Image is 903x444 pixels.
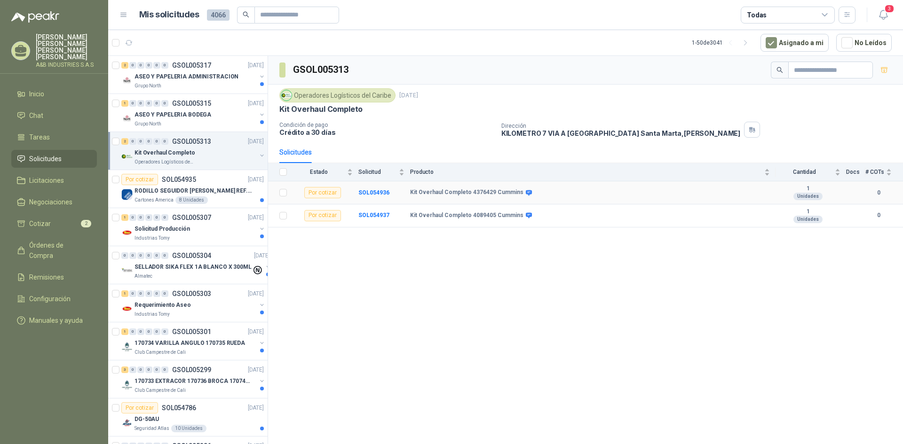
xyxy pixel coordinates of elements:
b: 0 [865,211,892,220]
span: search [776,67,783,73]
div: 0 [129,214,136,221]
th: Cantidad [776,163,846,181]
button: No Leídos [836,34,892,52]
div: 0 [129,252,136,259]
div: Operadores Logísticos del Caribe [279,88,396,102]
div: 0 [161,252,168,259]
p: Crédito a 30 días [279,128,494,136]
div: 0 [145,214,152,221]
h3: GSOL005313 [293,62,350,77]
div: 1 [121,328,128,335]
p: GSOL005315 [172,100,211,107]
div: 0 [161,138,168,145]
span: Tareas [29,132,50,142]
div: 0 [145,100,152,107]
p: Seguridad Atlas [135,425,169,432]
img: Company Logo [121,341,133,352]
div: 0 [145,62,152,69]
p: Industrias Tomy [135,311,170,318]
span: Configuración [29,294,71,304]
img: Company Logo [121,265,133,276]
p: [DATE] [248,61,264,70]
div: Por cotizar [304,187,341,198]
img: Company Logo [121,379,133,390]
p: DG-50AU [135,415,159,424]
a: SOL054937 [358,212,389,218]
a: SOL054936 [358,189,389,196]
img: Company Logo [121,189,133,200]
span: Solicitud [358,169,397,175]
div: 1 [121,214,128,221]
p: [DATE] [248,327,264,336]
a: Órdenes de Compra [11,236,97,265]
a: Remisiones [11,268,97,286]
a: Configuración [11,290,97,308]
p: GSOL005299 [172,366,211,373]
a: 2 0 0 0 0 0 GSOL005313[DATE] Company LogoKit Overhaul CompletoOperadores Logísticos del Caribe [121,136,266,166]
span: Cantidad [776,169,833,175]
b: Kit Overhaul Completo 4089405 Cummins [410,212,523,219]
div: 0 [153,100,160,107]
p: GSOL005307 [172,214,211,221]
div: 0 [129,328,136,335]
div: 0 [137,100,144,107]
span: 2 [81,220,91,227]
img: Logo peakr [11,11,59,23]
div: 2 [121,138,128,145]
span: Órdenes de Compra [29,240,88,261]
div: 0 [129,138,136,145]
span: Estado [293,169,345,175]
a: 2 0 0 0 0 0 GSOL005317[DATE] Company LogoASEO Y PAPELERIA ADMINISTRACIONGrupo North [121,60,266,90]
a: Tareas [11,128,97,146]
p: Condición de pago [279,122,494,128]
div: 0 [145,138,152,145]
span: Solicitudes [29,154,62,164]
div: 0 [129,366,136,373]
th: # COTs [865,163,903,181]
a: Licitaciones [11,171,97,189]
p: Grupo North [135,120,161,128]
a: Manuales y ayuda [11,312,97,329]
p: ASEO Y PAPELERIA ADMINISTRACION [135,72,238,81]
span: Chat [29,110,43,121]
p: GSOL005301 [172,328,211,335]
th: Estado [293,163,358,181]
span: 3 [884,4,895,13]
div: 0 [137,290,144,297]
p: [DATE] [254,251,270,260]
a: 1 0 0 0 0 0 GSOL005303[DATE] Company LogoRequerimiento AseoIndustrias Tomy [121,288,266,318]
div: 0 [129,62,136,69]
th: Solicitud [358,163,410,181]
div: 3 [121,366,128,373]
div: 0 [153,328,160,335]
a: 1 0 0 0 0 0 GSOL005301[DATE] Company Logo170734 VARILLA ANGULO 170735 RUEDAClub Campestre de Cali [121,326,266,356]
h1: Mis solicitudes [139,8,199,22]
div: 0 [145,366,152,373]
a: 1 0 0 0 0 0 GSOL005315[DATE] Company LogoASEO Y PAPELERIA BODEGAGrupo North [121,98,266,128]
div: Solicitudes [279,147,312,157]
p: ASEO Y PAPELERIA BODEGA [135,110,211,119]
img: Company Logo [121,75,133,86]
p: 170734 VARILLA ANGULO 170735 RUEDA [135,339,245,348]
a: Por cotizarSOL054935[DATE] Company LogoRODILLO SEGUIDOR [PERSON_NAME] REF. NATV-17-PPA [PERSON_NA... [108,170,268,208]
p: Cartones America [135,196,174,204]
div: 0 [153,214,160,221]
img: Company Logo [121,227,133,238]
div: 1 [121,100,128,107]
a: 1 0 0 0 0 0 GSOL005307[DATE] Company LogoSolicitud ProducciónIndustrias Tomy [121,212,266,242]
img: Company Logo [121,303,133,314]
div: 0 [129,100,136,107]
p: Almatec [135,273,152,280]
span: Producto [410,169,762,175]
div: 0 [161,214,168,221]
p: SELLADOR SIKA FLEX 1A BLANCO X 300ML [135,263,252,272]
span: Cotizar [29,218,51,229]
div: 0 [145,328,152,335]
div: Todas [747,10,767,20]
p: GSOL005304 [172,252,211,259]
img: Company Logo [281,90,292,101]
p: Dirección [501,123,741,129]
p: [DATE] [248,137,264,146]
